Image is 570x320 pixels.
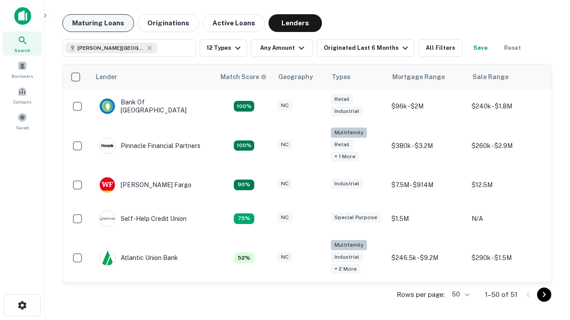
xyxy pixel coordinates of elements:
[472,72,509,82] div: Sale Range
[14,47,30,54] span: Search
[199,39,247,57] button: 12 Types
[220,72,267,82] div: Capitalize uses an advanced AI algorithm to match your search with the best lender. The match sco...
[331,152,359,162] div: + 1 more
[277,100,292,111] div: NC
[331,252,363,262] div: Industrial
[525,220,570,263] iframe: Chat Widget
[14,7,31,25] img: capitalize-icon.png
[251,39,313,57] button: Any Amount
[387,123,467,168] td: $380k - $3.2M
[100,99,115,114] img: picture
[100,250,115,265] img: picture
[387,236,467,280] td: $246.5k - $9.2M
[3,83,42,107] a: Contacts
[278,72,313,82] div: Geography
[13,98,31,105] span: Contacts
[331,264,360,274] div: + 2 more
[273,64,326,89] th: Geography
[387,168,467,202] td: $7.5M - $914M
[467,64,547,89] th: Sale Range
[77,44,144,52] span: [PERSON_NAME][GEOGRAPHIC_DATA], [GEOGRAPHIC_DATA]
[331,94,353,104] div: Retail
[324,43,411,53] div: Originated Last 6 Months
[467,123,547,168] td: $260k - $2.9M
[467,236,547,280] td: $290k - $1.5M
[3,32,42,56] a: Search
[332,72,350,82] div: Types
[12,72,33,80] span: Borrowers
[331,128,367,138] div: Multifamily
[100,177,115,192] img: picture
[277,212,292,223] div: NC
[277,252,292,262] div: NC
[234,180,254,190] div: Matching Properties: 12, hasApolloMatch: undefined
[234,101,254,112] div: Matching Properties: 14, hasApolloMatch: undefined
[387,89,467,123] td: $96k - $2M
[215,64,273,89] th: Capitalize uses an advanced AI algorithm to match your search with the best lender. The match sco...
[99,211,187,227] div: Self-help Credit Union
[537,288,551,302] button: Go to next page
[331,179,363,189] div: Industrial
[62,14,134,32] button: Maturing Loans
[485,289,517,300] p: 1–50 of 51
[392,72,445,82] div: Mortgage Range
[203,14,265,32] button: Active Loans
[234,252,254,263] div: Matching Properties: 7, hasApolloMatch: undefined
[99,138,200,154] div: Pinnacle Financial Partners
[100,211,115,226] img: picture
[317,39,415,57] button: Originated Last 6 Months
[277,140,292,150] div: NC
[100,138,115,153] img: picture
[3,109,42,133] a: Saved
[466,39,495,57] button: Save your search to get updates of matches that match your search criteria.
[99,250,178,266] div: Atlantic Union Bank
[16,124,29,131] span: Saved
[397,289,445,300] p: Rows per page:
[138,14,199,32] button: Originations
[220,72,265,82] h6: Match Score
[387,202,467,236] td: $1.5M
[331,212,381,223] div: Special Purpose
[331,106,363,116] div: Industrial
[387,64,467,89] th: Mortgage Range
[96,72,117,82] div: Lender
[234,213,254,224] div: Matching Properties: 10, hasApolloMatch: undefined
[326,64,387,89] th: Types
[418,39,463,57] button: All Filters
[99,98,206,114] div: Bank Of [GEOGRAPHIC_DATA]
[467,202,547,236] td: N/A
[99,177,191,193] div: [PERSON_NAME] Fargo
[448,288,471,301] div: 50
[269,14,322,32] button: Lenders
[467,89,547,123] td: $240k - $1.8M
[331,140,353,150] div: Retail
[331,240,367,250] div: Multifamily
[90,64,215,89] th: Lender
[3,57,42,81] a: Borrowers
[467,168,547,202] td: $12.5M
[234,140,254,151] div: Matching Properties: 24, hasApolloMatch: undefined
[277,179,292,189] div: NC
[498,39,527,57] button: Reset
